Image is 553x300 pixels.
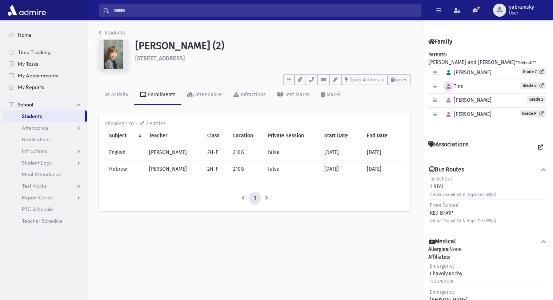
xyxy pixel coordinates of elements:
[315,85,346,105] a: Marks
[18,84,44,90] span: My Reports
[22,113,42,119] span: Students
[134,85,181,105] a: Enrollments
[135,40,410,52] h1: [PERSON_NAME] (2)
[18,61,38,67] span: My Tasks
[428,166,547,174] button: Bus Routes
[3,29,87,41] a: Home
[342,74,388,85] button: Quick Actions
[18,101,33,108] span: School
[521,68,546,75] a: Grade 7
[527,96,546,103] span: Grade 2
[3,99,87,110] a: School
[181,85,228,105] a: Attendance
[534,141,547,154] a: View all Associations
[99,85,134,105] a: Activity
[22,183,47,189] span: Test Marks
[428,141,468,154] h4: Associations
[325,92,340,98] div: Marks
[203,127,229,144] th: Class
[320,127,362,144] th: Start Date
[3,110,85,122] a: Students
[429,238,456,246] h4: Medical
[145,127,203,144] th: Teacher
[3,157,87,169] a: Student Logs
[105,120,405,127] div: Showing 1 to 2 of 2 entries
[388,74,410,85] button: Notes
[429,166,464,174] h4: Bus Routes
[428,238,547,246] button: Medical
[362,161,405,178] td: [DATE]
[105,127,145,144] th: Subject
[228,144,263,161] td: 210G
[99,30,125,36] a: Students
[22,125,49,131] span: Attendance
[428,246,449,252] b: Allergies:
[349,77,379,82] span: Quick Actions
[145,161,203,178] td: [PERSON_NAME]
[3,70,87,81] a: My Appointments
[239,92,266,98] div: Infractions
[109,4,421,17] input: Search
[264,127,320,144] th: Private Session
[264,144,320,161] td: false
[430,279,453,284] small: 732.370.2820
[520,82,546,89] a: Grade 5
[362,144,405,161] td: [DATE]
[105,144,145,161] td: English
[3,46,87,58] a: Time Tracking
[147,92,176,98] div: Enrollments
[443,97,492,103] span: [PERSON_NAME]
[228,127,263,144] th: Location
[430,202,496,224] div: RED BFA1P
[3,169,87,180] a: Meal Attendance
[272,85,315,105] a: Test Marks
[110,92,128,98] div: Activity
[6,3,48,17] img: AdmirePro
[99,29,125,40] nav: breadcrumb
[264,161,320,178] td: false
[135,55,410,62] h6: [STREET_ADDRESS]
[430,202,458,208] span: From School
[203,144,229,161] td: 2H-F
[145,144,203,161] td: [PERSON_NAME]
[203,161,229,178] td: 2H-F
[18,32,32,38] span: Home
[443,69,492,76] span: [PERSON_NAME]
[428,51,547,129] div: [PERSON_NAME] and [PERSON_NAME]
[430,176,452,182] span: To School
[105,161,145,178] td: Hebrew
[3,192,87,203] a: Report Cards
[249,192,261,205] a: 1
[430,175,496,198] div: 1 BFA1
[430,219,496,223] small: (Hope Chapel Rd & Hope Ter (SSW))
[22,148,47,154] span: Infractions
[443,111,492,117] span: [PERSON_NAME]
[443,83,464,89] span: Timi
[194,92,222,98] div: Attendance
[3,180,87,192] a: Test Marks
[22,206,53,212] span: PTC Schedule
[228,85,272,105] a: Infractions
[3,58,87,70] a: My Tasks
[3,81,87,93] a: My Reports
[3,145,87,157] a: Infractions
[509,10,534,16] span: User
[320,144,362,161] td: [DATE]
[18,72,58,79] span: My Appointments
[428,52,447,58] b: Parents:
[22,171,61,178] span: Meal Attendance
[22,194,53,201] span: Report Cards
[320,161,362,178] td: [DATE]
[394,77,407,82] span: Notes
[22,159,52,166] span: Student Logs
[3,215,87,227] a: Teacher Schedule
[3,122,87,134] a: Attendance
[430,192,496,197] small: (Hope Chapel Rd & Hope Ter (SSW))
[430,262,462,285] div: Chavoly,Rochy
[362,127,405,144] th: End Date
[428,254,450,260] b: Affiliates:
[22,136,51,143] span: Notifications
[3,134,87,145] a: Notifications
[3,203,87,215] a: PTC Schedule
[520,110,546,117] a: Grade P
